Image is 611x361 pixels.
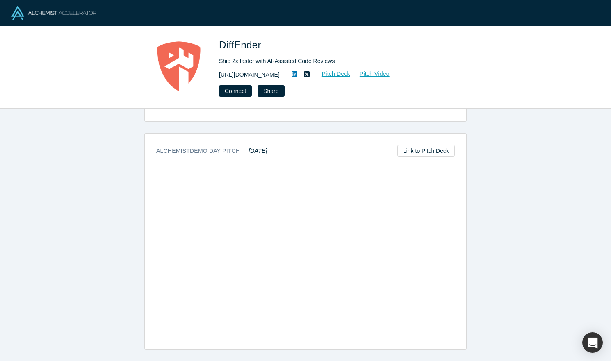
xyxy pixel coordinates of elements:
[11,6,96,20] img: Alchemist Logo
[219,39,264,50] span: DiffEnder
[150,38,207,95] img: DiffEnder's Logo
[258,85,284,97] button: Share
[219,70,280,79] a: [URL][DOMAIN_NAME]
[219,57,449,66] div: Ship 2x faster with AI-Assisted Code Reviews
[156,147,267,155] h3: Alchemist Demo Day Pitch
[313,69,351,79] a: Pitch Deck
[249,148,267,154] em: [DATE]
[351,69,390,79] a: Pitch Video
[219,85,252,97] button: Connect
[145,168,466,349] iframe: DiffEnder
[397,145,455,157] a: Link to Pitch Deck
